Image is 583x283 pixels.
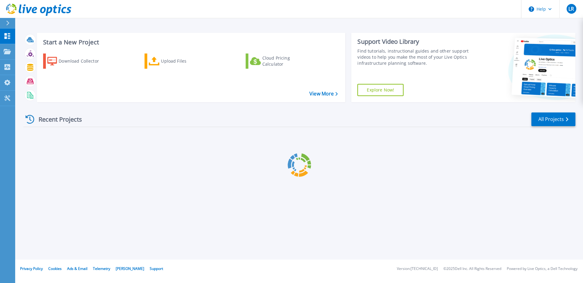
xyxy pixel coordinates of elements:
a: Upload Files [145,53,212,69]
a: Ads & Email [67,266,87,271]
h3: Start a New Project [43,39,338,46]
div: Recent Projects [23,112,90,127]
a: Telemetry [93,266,110,271]
a: Download Collector [43,53,111,69]
li: © 2025 Dell Inc. All Rights Reserved [443,267,501,271]
li: Version: [TECHNICAL_ID] [397,267,438,271]
a: Cookies [48,266,62,271]
a: Support [150,266,163,271]
a: Cloud Pricing Calculator [246,53,313,69]
div: Download Collector [59,55,107,67]
div: Cloud Pricing Calculator [262,55,311,67]
span: LR [568,6,574,11]
div: Support Video Library [357,38,472,46]
a: All Projects [531,112,575,126]
a: Privacy Policy [20,266,43,271]
div: Upload Files [161,55,210,67]
li: Powered by Live Optics, a Dell Technology [507,267,578,271]
a: View More [309,91,338,97]
a: Explore Now! [357,84,404,96]
div: Find tutorials, instructional guides and other support videos to help you make the most of your L... [357,48,472,66]
a: [PERSON_NAME] [116,266,144,271]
